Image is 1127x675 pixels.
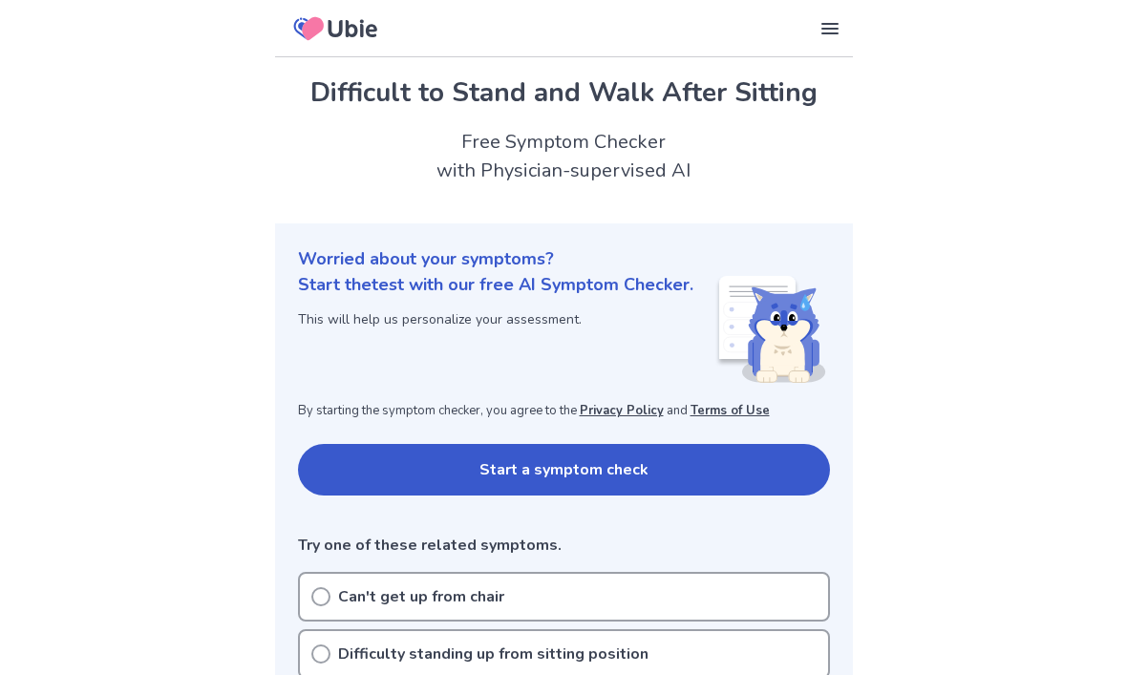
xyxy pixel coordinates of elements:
p: Start the test with our free AI Symptom Checker. [298,272,693,298]
p: Difficulty standing up from sitting position [338,643,649,665]
p: Can't get up from chair [338,585,504,608]
h1: Difficult to Stand and Walk After Sitting [298,73,830,113]
img: Shiba [715,276,826,383]
p: Worried about your symptoms? [298,246,830,272]
p: This will help us personalize your assessment. [298,309,693,329]
a: Privacy Policy [580,402,664,419]
h2: Free Symptom Checker with Physician-supervised AI [275,128,853,185]
button: Start a symptom check [298,444,830,496]
p: Try one of these related symptoms. [298,534,830,557]
p: By starting the symptom checker, you agree to the and [298,402,830,421]
a: Terms of Use [691,402,770,419]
